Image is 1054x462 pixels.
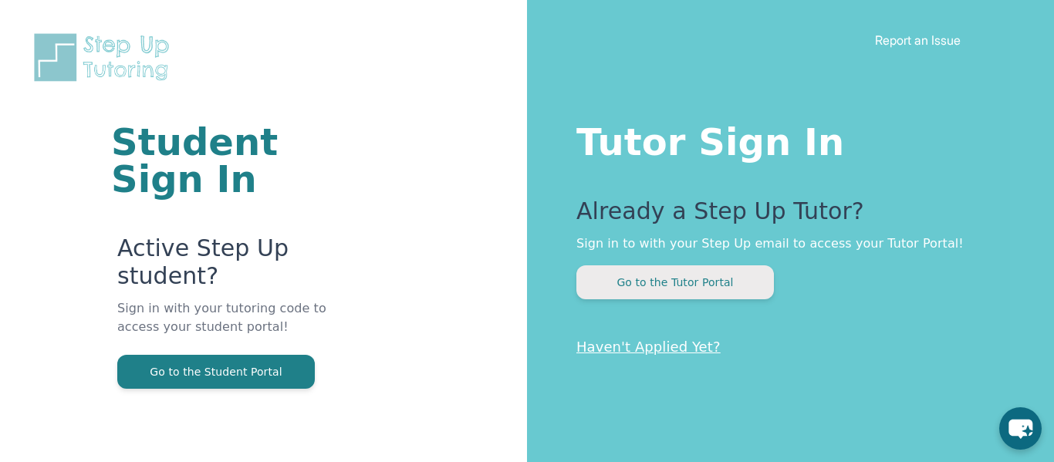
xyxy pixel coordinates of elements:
a: Go to the Tutor Portal [576,275,774,289]
h1: Student Sign In [111,123,342,197]
p: Sign in to with your Step Up email to access your Tutor Portal! [576,234,992,253]
a: Report an Issue [875,32,961,48]
h1: Tutor Sign In [576,117,992,160]
a: Go to the Student Portal [117,364,315,379]
button: chat-button [999,407,1042,450]
a: Haven't Applied Yet? [576,339,721,355]
p: Already a Step Up Tutor? [576,197,992,234]
button: Go to the Student Portal [117,355,315,389]
button: Go to the Tutor Portal [576,265,774,299]
p: Sign in with your tutoring code to access your student portal! [117,299,342,355]
img: Step Up Tutoring horizontal logo [31,31,179,84]
p: Active Step Up student? [117,234,342,299]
